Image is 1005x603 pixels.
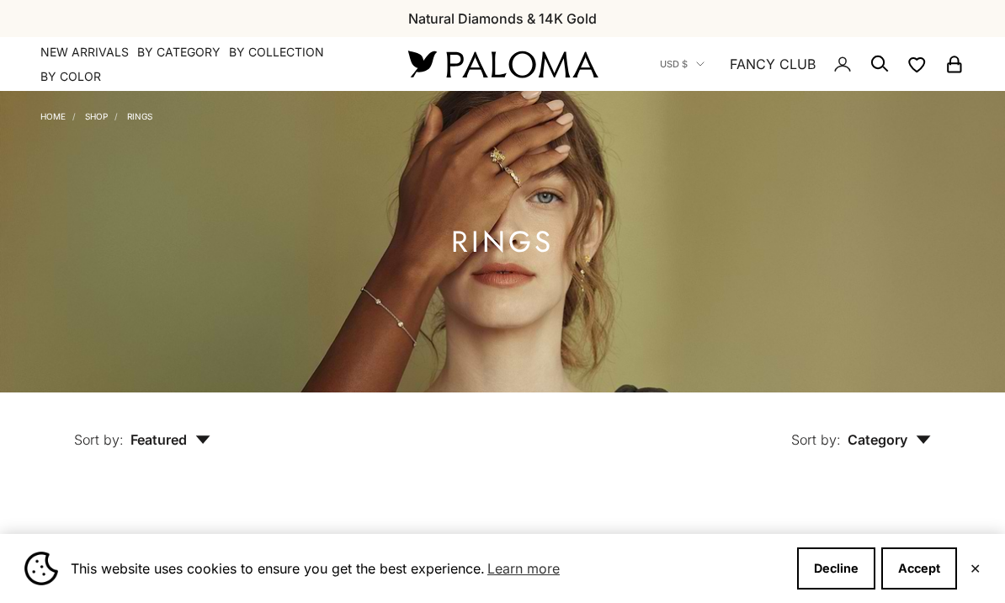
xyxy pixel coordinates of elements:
[791,431,841,448] span: Sort by:
[85,111,108,121] a: Shop
[451,232,554,253] h1: Rings
[130,431,210,448] span: Featured
[229,44,324,61] summary: By Collection
[408,8,597,29] p: Natural Diamonds & 14K Gold
[660,37,965,91] nav: Secondary navigation
[660,56,705,72] button: USD $
[71,556,784,581] span: This website uses cookies to ensure you get the best experience.
[40,68,101,85] summary: By Color
[40,44,368,85] nav: Primary navigation
[24,552,58,585] img: Cookie banner
[40,111,66,121] a: Home
[485,556,562,581] a: Learn more
[881,547,957,590] button: Accept
[137,44,221,61] summary: By Category
[40,44,129,61] a: NEW ARRIVALS
[752,392,970,463] button: Sort by: Category
[970,563,981,574] button: Close
[730,53,816,75] a: FANCY CLUB
[40,108,152,121] nav: Breadcrumb
[74,431,124,448] span: Sort by:
[127,111,152,121] a: Rings
[660,56,688,72] span: USD $
[797,547,875,590] button: Decline
[35,392,249,463] button: Sort by: Featured
[848,431,931,448] span: Category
